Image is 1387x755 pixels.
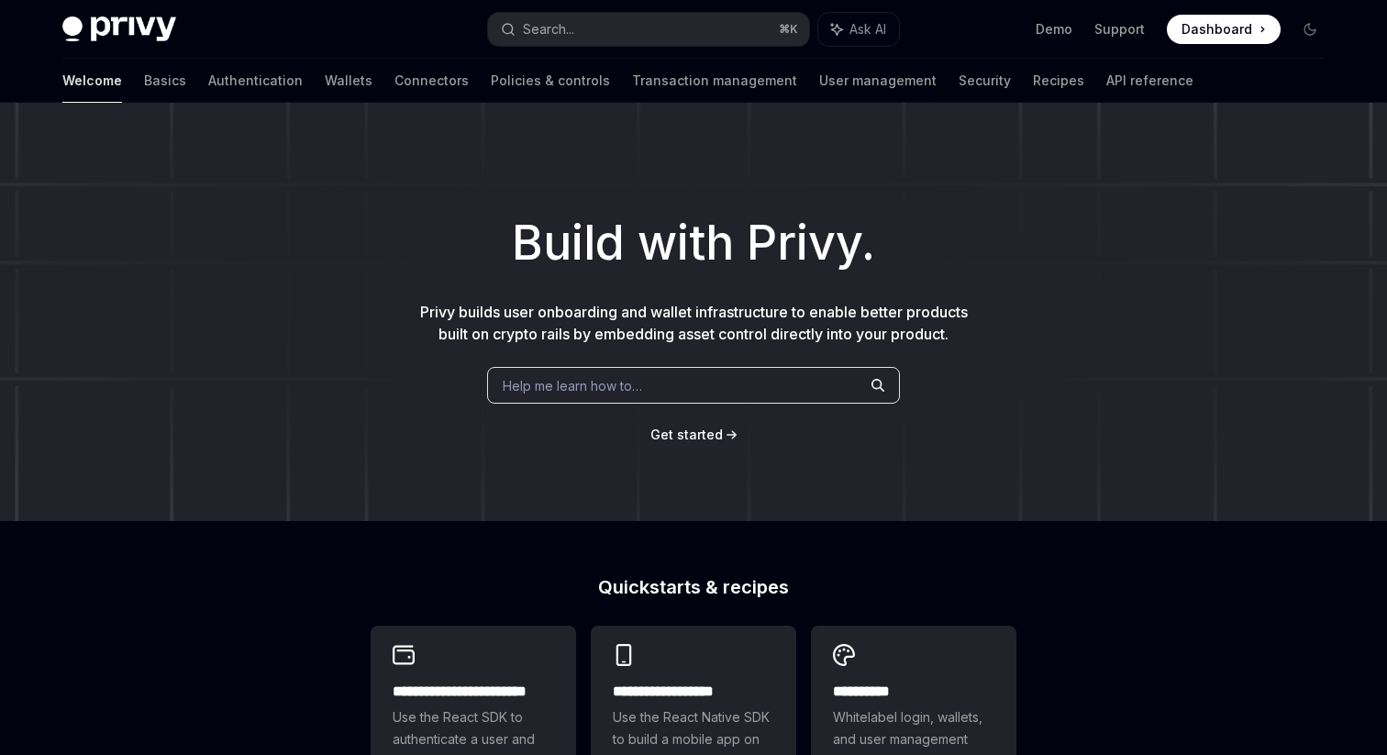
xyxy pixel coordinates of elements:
span: Help me learn how to… [503,376,642,395]
a: Get started [650,426,723,444]
a: User management [819,59,937,103]
a: Connectors [394,59,469,103]
span: Dashboard [1182,20,1252,39]
a: Security [959,59,1011,103]
span: Privy builds user onboarding and wallet infrastructure to enable better products built on crypto ... [420,303,968,343]
a: API reference [1106,59,1193,103]
span: Get started [650,427,723,442]
a: Authentication [208,59,303,103]
a: Recipes [1033,59,1084,103]
a: Policies & controls [491,59,610,103]
a: Support [1094,20,1145,39]
button: Toggle dark mode [1295,15,1325,44]
a: Dashboard [1167,15,1281,44]
div: Search... [523,18,574,40]
button: Ask AI [818,13,899,46]
img: dark logo [62,17,176,42]
a: Transaction management [632,59,797,103]
a: Basics [144,59,186,103]
h1: Build with Privy. [29,207,1358,279]
button: Search...⌘K [488,13,809,46]
h2: Quickstarts & recipes [371,578,1016,596]
a: Wallets [325,59,372,103]
span: ⌘ K [779,22,798,37]
a: Welcome [62,59,122,103]
span: Ask AI [849,20,886,39]
a: Demo [1036,20,1072,39]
